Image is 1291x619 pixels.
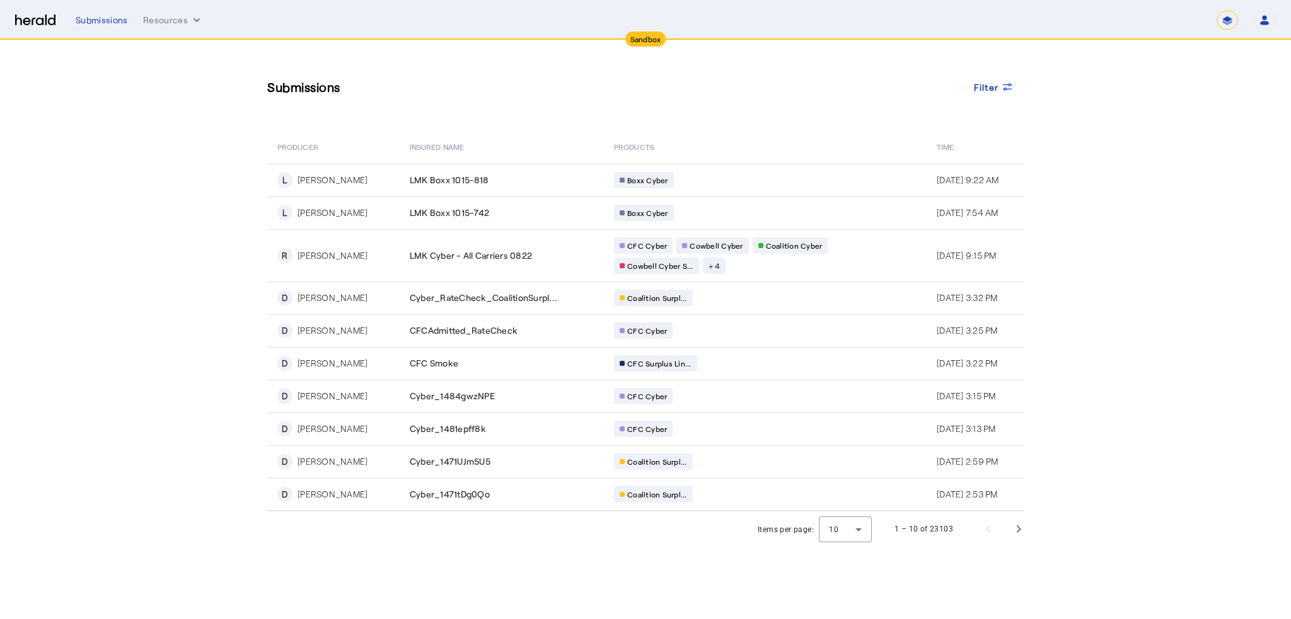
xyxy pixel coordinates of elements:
div: D [277,323,292,338]
span: [DATE] 7:54 AM [937,207,999,218]
div: Sandbox [625,31,666,47]
div: [PERSON_NAME] [298,249,368,262]
div: Submissions [76,14,128,26]
div: L [277,205,292,220]
span: Boxx Cyber [627,208,668,218]
div: R [277,248,292,263]
span: Time [937,140,954,152]
div: [PERSON_NAME] [298,390,368,402]
div: D [277,454,292,469]
span: LMK Cyber - All Carriers 0822 [410,249,532,262]
span: PRODUCER [277,140,318,152]
span: [DATE] 3:22 PM [937,358,998,368]
span: Cowbell Cyber [690,241,743,251]
span: PRODUCTS [614,140,654,152]
div: 1 – 10 of 23103 [894,523,953,535]
span: + 4 [709,261,721,271]
span: Coalition Cyber [766,241,823,251]
span: Cyber_1471UJm5U5 [410,455,490,468]
div: D [277,421,292,436]
span: CFC Cyber [627,326,667,336]
span: Cyber_RateCheck_CoalitionSurpl... [410,292,557,304]
div: L [277,173,292,188]
span: CFCAdmitted_RateCheck [410,324,518,337]
span: [DATE] 3:25 PM [937,325,998,336]
span: Cyber_1481epff8k [410,423,486,435]
span: [DATE] 9:15 PM [937,250,997,261]
span: Coalition Surpl... [627,293,687,303]
span: [DATE] 3:32 PM [937,292,998,303]
div: [PERSON_NAME] [298,423,368,435]
span: Cyber_1484gwzNPE [410,390,495,402]
div: D [277,290,292,305]
img: Herald Logo [15,14,55,26]
span: Cyber_1471tDg0Qo [410,488,490,501]
span: LMK Boxx 1015-818 [410,174,489,186]
div: [PERSON_NAME] [298,357,368,370]
span: Insured Name [410,140,464,152]
div: [PERSON_NAME] [298,207,368,219]
span: CFC Cyber [627,391,667,401]
div: [PERSON_NAME] [298,488,368,501]
span: [DATE] 2:59 PM [937,456,999,467]
span: [DATE] 3:15 PM [937,390,996,401]
div: D [277,356,292,371]
div: D [277,389,292,404]
span: CFC Smoke [410,357,458,370]
h3: Submissions [267,78,340,96]
button: Resources dropdown menu [143,14,203,26]
span: LMK Boxx 1015-742 [410,207,489,219]
table: Table view of all submissions by your platform [267,128,1024,511]
div: [PERSON_NAME] [298,292,368,304]
span: Coalition Surpl... [627,457,687,467]
div: D [277,487,292,502]
span: [DATE] 3:13 PM [937,423,996,434]
button: Filter [964,76,1024,98]
button: Next page [1004,514,1034,544]
div: Items per page: [758,523,814,536]
span: CFC Cyber [627,424,667,434]
div: [PERSON_NAME] [298,174,368,186]
span: [DATE] 9:22 AM [937,174,999,185]
span: Filter [974,81,999,94]
span: Boxx Cyber [627,175,668,185]
div: [PERSON_NAME] [298,324,368,337]
span: Coalition Surpl... [627,489,687,499]
span: CFC Cyber [627,241,667,251]
span: CFC Surplus Lin... [627,358,692,368]
div: [PERSON_NAME] [298,455,368,468]
span: Cowbell Cyber S... [627,261,693,271]
span: [DATE] 2:53 PM [937,489,998,499]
